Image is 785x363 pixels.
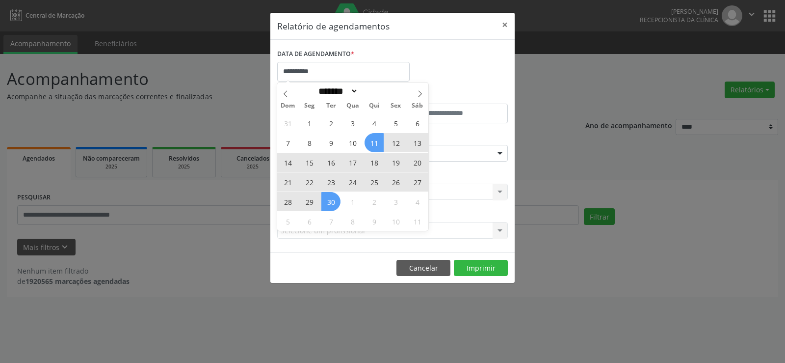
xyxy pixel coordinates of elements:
[300,172,319,192] span: Setembro 22, 2025
[386,192,405,211] span: Outubro 3, 2025
[343,192,362,211] span: Outubro 1, 2025
[320,103,342,109] span: Ter
[343,113,362,133] span: Setembro 3, 2025
[300,133,319,152] span: Setembro 8, 2025
[386,212,405,231] span: Outubro 10, 2025
[408,192,427,211] span: Outubro 4, 2025
[321,212,340,231] span: Outubro 7, 2025
[342,103,364,109] span: Qua
[386,133,405,152] span: Setembro 12, 2025
[385,103,407,109] span: Sex
[386,113,405,133] span: Setembro 5, 2025
[386,172,405,192] span: Setembro 26, 2025
[343,133,362,152] span: Setembro 10, 2025
[343,153,362,172] span: Setembro 17, 2025
[365,153,384,172] span: Setembro 18, 2025
[299,103,320,109] span: Seg
[321,153,340,172] span: Setembro 16, 2025
[278,172,297,192] span: Setembro 21, 2025
[358,86,391,96] input: Year
[277,47,354,62] label: DATA DE AGENDAMENTO
[300,113,319,133] span: Setembro 1, 2025
[408,133,427,152] span: Setembro 13, 2025
[408,153,427,172] span: Setembro 20, 2025
[386,153,405,172] span: Setembro 19, 2025
[278,192,297,211] span: Setembro 28, 2025
[365,133,384,152] span: Setembro 11, 2025
[300,212,319,231] span: Outubro 6, 2025
[364,103,385,109] span: Qui
[365,172,384,192] span: Setembro 25, 2025
[277,20,390,32] h5: Relatório de agendamentos
[277,103,299,109] span: Dom
[454,260,508,277] button: Imprimir
[343,212,362,231] span: Outubro 8, 2025
[315,86,358,96] select: Month
[321,172,340,192] span: Setembro 23, 2025
[278,113,297,133] span: Agosto 31, 2025
[408,113,427,133] span: Setembro 6, 2025
[300,153,319,172] span: Setembro 15, 2025
[495,13,515,37] button: Close
[395,88,508,104] label: ATÉ
[343,172,362,192] span: Setembro 24, 2025
[407,103,428,109] span: Sáb
[365,192,384,211] span: Outubro 2, 2025
[396,260,450,277] button: Cancelar
[365,212,384,231] span: Outubro 9, 2025
[408,212,427,231] span: Outubro 11, 2025
[321,113,340,133] span: Setembro 2, 2025
[321,133,340,152] span: Setembro 9, 2025
[278,153,297,172] span: Setembro 14, 2025
[408,172,427,192] span: Setembro 27, 2025
[365,113,384,133] span: Setembro 4, 2025
[278,212,297,231] span: Outubro 5, 2025
[300,192,319,211] span: Setembro 29, 2025
[321,192,340,211] span: Setembro 30, 2025
[278,133,297,152] span: Setembro 7, 2025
